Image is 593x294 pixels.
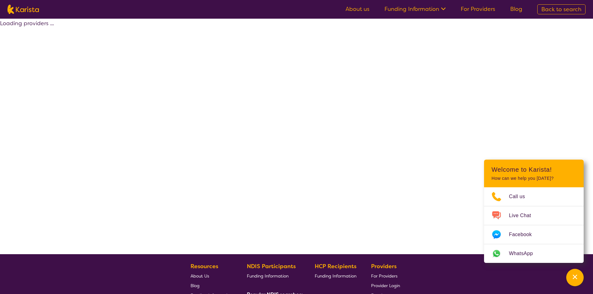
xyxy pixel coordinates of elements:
a: Blog [510,5,522,13]
span: Funding Information [315,273,356,279]
img: Karista logo [7,5,39,14]
a: Provider Login [371,281,400,290]
a: Funding Information [315,271,356,281]
a: About us [346,5,369,13]
b: NDIS Participants [247,263,296,270]
span: Blog [191,283,200,288]
a: Web link opens in a new tab. [484,244,584,263]
span: For Providers [371,273,398,279]
span: About Us [191,273,209,279]
a: Back to search [537,4,586,14]
b: HCP Recipients [315,263,356,270]
span: Funding Information [247,273,289,279]
a: Funding Information [384,5,446,13]
span: Provider Login [371,283,400,288]
a: For Providers [371,271,400,281]
ul: Choose channel [484,187,584,263]
span: Call us [509,192,533,201]
span: Live Chat [509,211,539,220]
a: Blog [191,281,232,290]
b: Resources [191,263,218,270]
b: Providers [371,263,397,270]
a: Funding Information [247,271,300,281]
button: Channel Menu [566,269,584,286]
a: For Providers [461,5,495,13]
h2: Welcome to Karista! [492,166,576,173]
span: Back to search [541,6,581,13]
p: How can we help you [DATE]? [492,176,576,181]
span: Facebook [509,230,539,239]
a: About Us [191,271,232,281]
div: Channel Menu [484,160,584,263]
span: WhatsApp [509,249,540,258]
